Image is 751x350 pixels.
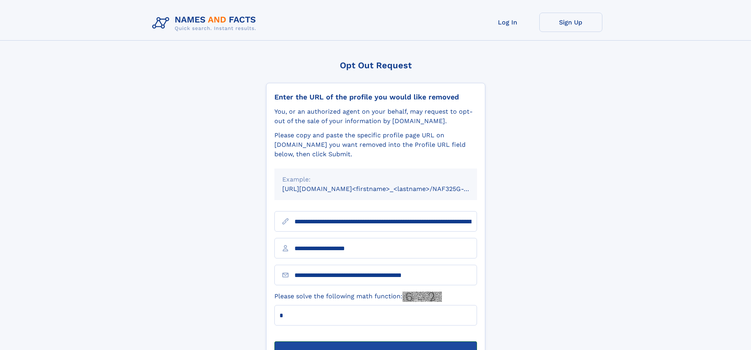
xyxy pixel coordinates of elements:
[274,131,477,159] div: Please copy and paste the specific profile page URL on [DOMAIN_NAME] you want removed into the Pr...
[282,185,492,193] small: [URL][DOMAIN_NAME]<firstname>_<lastname>/NAF325G-xxxxxxxx
[282,175,469,184] div: Example:
[149,13,263,34] img: Logo Names and Facts
[539,13,602,32] a: Sign Up
[476,13,539,32] a: Log In
[274,292,442,302] label: Please solve the following math function:
[274,93,477,101] div: Enter the URL of the profile you would like removed
[274,107,477,126] div: You, or an authorized agent on your behalf, may request to opt-out of the sale of your informatio...
[266,60,485,70] div: Opt Out Request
